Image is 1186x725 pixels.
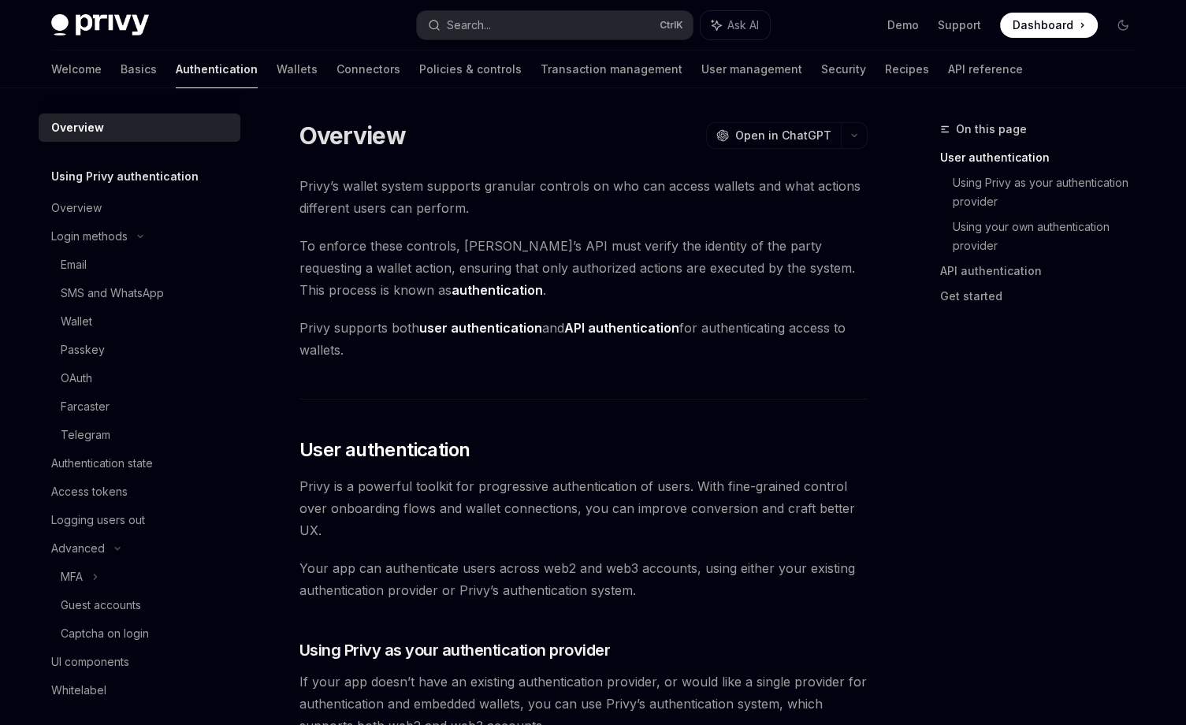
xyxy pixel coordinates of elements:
[51,50,102,88] a: Welcome
[39,506,240,534] a: Logging users out
[821,50,866,88] a: Security
[940,145,1148,170] a: User authentication
[1110,13,1136,38] button: Toggle dark mode
[299,557,868,601] span: Your app can authenticate users across web2 and web3 accounts, using either your existing authent...
[299,475,868,541] span: Privy is a powerful toolkit for progressive authentication of users. With fine-grained control ov...
[39,392,240,421] a: Farcaster
[299,639,611,661] span: Using Privy as your authentication provider
[701,50,802,88] a: User management
[938,17,981,33] a: Support
[51,454,153,473] div: Authentication state
[39,421,240,449] a: Telegram
[61,369,92,388] div: OAuth
[39,676,240,705] a: Whitelabel
[447,16,491,35] div: Search...
[39,591,240,619] a: Guest accounts
[419,320,542,336] strong: user authentication
[61,397,110,416] div: Farcaster
[1000,13,1098,38] a: Dashboard
[39,364,240,392] a: OAuth
[706,122,841,149] button: Open in ChatGPT
[61,284,164,303] div: SMS and WhatsApp
[299,175,868,219] span: Privy’s wallet system supports granular controls on who can access wallets and what actions diffe...
[51,539,105,558] div: Advanced
[953,170,1148,214] a: Using Privy as your authentication provider
[953,214,1148,258] a: Using your own authentication provider
[39,279,240,307] a: SMS and WhatsApp
[299,437,470,463] span: User authentication
[660,19,683,32] span: Ctrl K
[51,681,106,700] div: Whitelabel
[299,317,868,361] span: Privy supports both and for authenticating access to wallets.
[61,426,110,444] div: Telegram
[61,340,105,359] div: Passkey
[51,227,128,246] div: Login methods
[701,11,770,39] button: Ask AI
[541,50,682,88] a: Transaction management
[336,50,400,88] a: Connectors
[51,167,199,186] h5: Using Privy authentication
[277,50,318,88] a: Wallets
[299,121,406,150] h1: Overview
[452,282,543,298] strong: authentication
[176,50,258,88] a: Authentication
[61,255,87,274] div: Email
[887,17,919,33] a: Demo
[39,113,240,142] a: Overview
[51,118,104,137] div: Overview
[419,50,522,88] a: Policies & controls
[51,14,149,36] img: dark logo
[956,120,1027,139] span: On this page
[39,648,240,676] a: UI components
[940,258,1148,284] a: API authentication
[61,624,149,643] div: Captcha on login
[51,652,129,671] div: UI components
[564,320,679,336] strong: API authentication
[735,128,831,143] span: Open in ChatGPT
[39,336,240,364] a: Passkey
[39,478,240,506] a: Access tokens
[727,17,759,33] span: Ask AI
[940,284,1148,309] a: Get started
[61,596,141,615] div: Guest accounts
[299,235,868,301] span: To enforce these controls, [PERSON_NAME]’s API must verify the identity of the party requesting a...
[51,511,145,530] div: Logging users out
[61,567,83,586] div: MFA
[121,50,157,88] a: Basics
[948,50,1023,88] a: API reference
[39,619,240,648] a: Captcha on login
[39,307,240,336] a: Wallet
[417,11,693,39] button: Search...CtrlK
[39,194,240,222] a: Overview
[1013,17,1073,33] span: Dashboard
[61,312,92,331] div: Wallet
[51,199,102,217] div: Overview
[39,251,240,279] a: Email
[51,482,128,501] div: Access tokens
[39,449,240,478] a: Authentication state
[885,50,929,88] a: Recipes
